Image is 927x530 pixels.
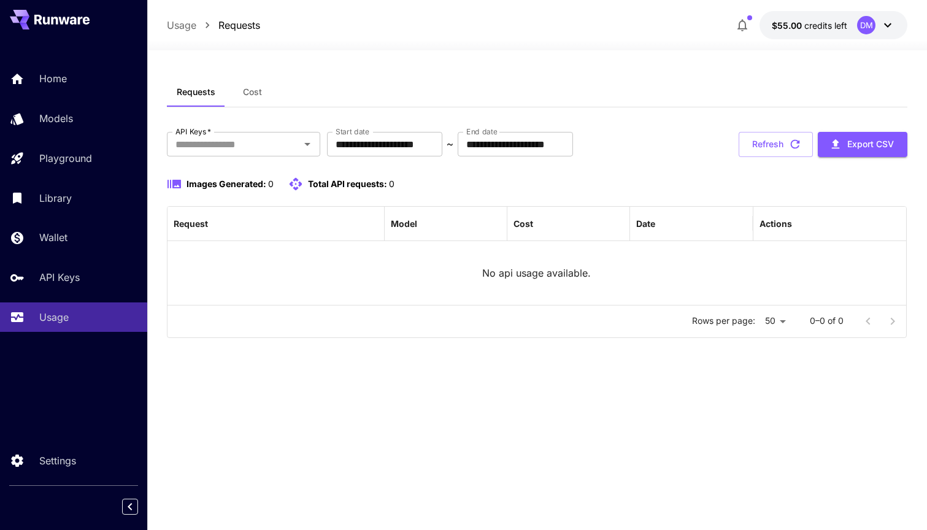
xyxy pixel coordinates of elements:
[389,179,394,189] span: 0
[818,132,907,157] button: Export CSV
[299,136,316,153] button: Open
[218,18,260,33] a: Requests
[772,20,804,31] span: $55.00
[39,191,72,205] p: Library
[772,19,847,32] div: $55.00
[187,179,266,189] span: Images Generated:
[857,16,875,34] div: DM
[810,315,844,327] p: 0–0 of 0
[39,111,73,126] p: Models
[174,218,208,229] div: Request
[167,18,196,33] a: Usage
[39,230,67,245] p: Wallet
[175,126,211,137] label: API Keys
[804,20,847,31] span: credits left
[167,18,260,33] nav: breadcrumb
[39,151,92,166] p: Playground
[760,11,907,39] button: $55.00DM
[131,496,147,518] div: Collapse sidebar
[122,499,138,515] button: Collapse sidebar
[39,453,76,468] p: Settings
[482,266,591,280] p: No api usage available.
[636,218,655,229] div: Date
[466,126,497,137] label: End date
[739,132,813,157] button: Refresh
[760,218,792,229] div: Actions
[447,137,453,152] p: ~
[39,310,69,325] p: Usage
[692,315,755,327] p: Rows per page:
[760,312,790,330] div: 50
[39,71,67,86] p: Home
[268,179,274,189] span: 0
[336,126,369,137] label: Start date
[391,218,417,229] div: Model
[177,86,215,98] span: Requests
[514,218,533,229] div: Cost
[39,270,80,285] p: API Keys
[243,86,262,98] span: Cost
[308,179,387,189] span: Total API requests:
